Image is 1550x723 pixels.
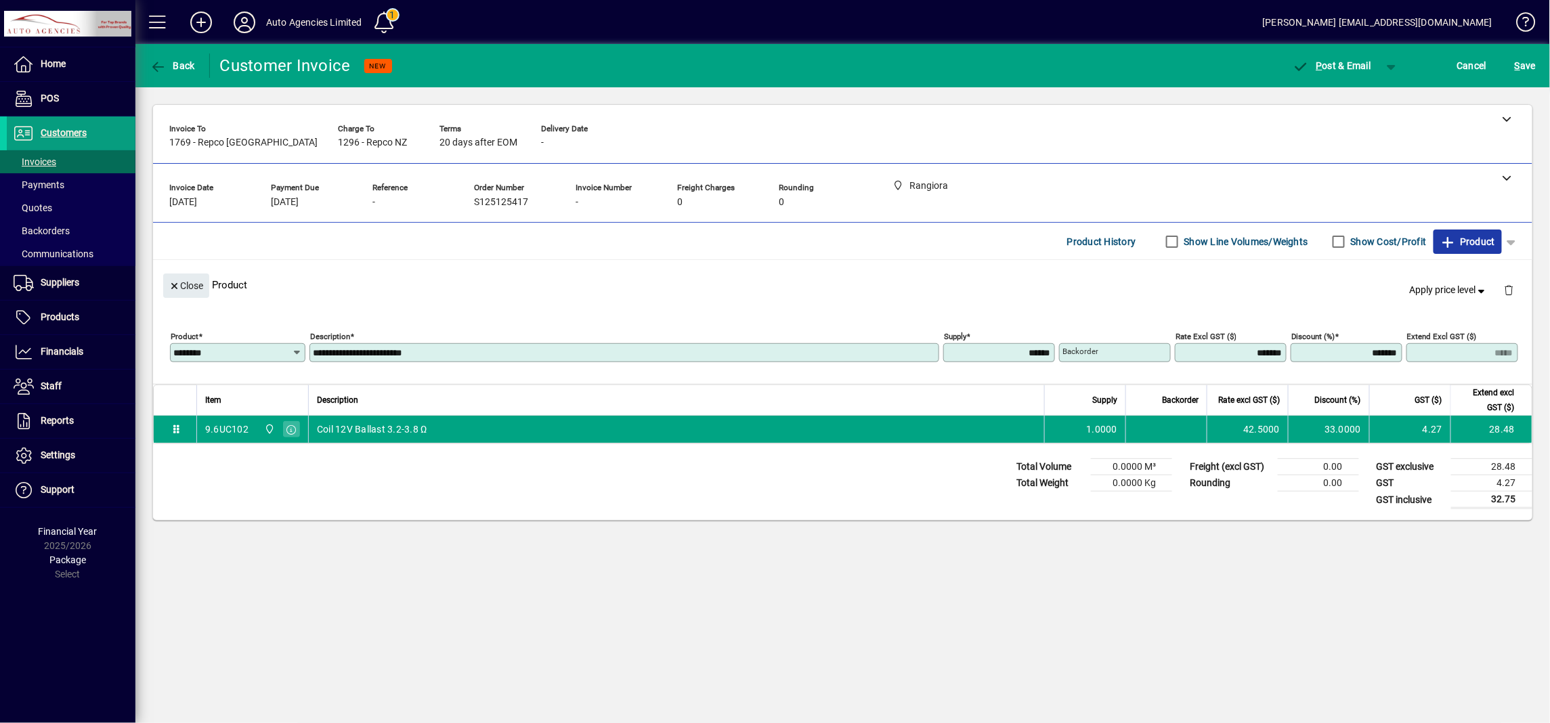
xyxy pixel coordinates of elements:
span: Invoices [14,156,56,167]
span: 0 [779,197,784,208]
span: 1769 - Repco [GEOGRAPHIC_DATA] [169,137,318,148]
mat-label: Discount (%) [1291,332,1335,341]
div: Auto Agencies Limited [266,12,362,33]
td: Total Volume [1010,459,1091,475]
td: 33.0000 [1288,416,1369,443]
td: 4.27 [1451,475,1532,491]
span: Supply [1092,393,1117,408]
mat-label: Extend excl GST ($) [1407,332,1477,341]
td: 0.00 [1278,475,1359,491]
button: Cancel [1454,53,1490,78]
span: Description [317,393,358,408]
a: Suppliers [7,266,135,300]
span: Support [41,484,74,495]
button: Product [1434,229,1502,254]
td: 28.48 [1451,459,1532,475]
button: Delete [1493,273,1526,306]
td: GST inclusive [1370,491,1451,508]
span: Financial Year [39,526,98,537]
span: Product History [1067,231,1136,253]
td: Rounding [1183,475,1278,491]
span: Settings [41,450,75,460]
a: Knowledge Base [1506,3,1533,47]
span: Product [1440,231,1495,253]
span: - [372,197,375,208]
span: S125125417 [474,197,528,208]
mat-label: Supply [944,332,966,341]
span: Cancel [1457,55,1487,76]
td: 28.48 [1450,416,1532,443]
div: 9.6UC102 [205,422,249,436]
span: 0 [677,197,683,208]
span: NEW [370,62,387,70]
a: Home [7,47,135,81]
a: Quotes [7,196,135,219]
span: Payments [14,179,64,190]
span: Close [169,275,204,297]
span: Discount (%) [1315,393,1361,408]
mat-label: Rate excl GST ($) [1176,332,1236,341]
app-page-header-button: Close [160,279,213,291]
span: Backorder [1162,393,1199,408]
button: Close [163,273,209,298]
button: Profile [223,10,266,35]
span: P [1316,60,1322,71]
span: Rate excl GST ($) [1218,393,1280,408]
span: 20 days after EOM [439,137,517,148]
span: Item [205,393,221,408]
span: Coil 12V Ballast 3.2-3.8 Ω [317,422,427,436]
span: GST ($) [1415,393,1442,408]
td: GST [1370,475,1451,491]
a: Communications [7,242,135,265]
a: Financials [7,335,135,369]
a: Invoices [7,150,135,173]
span: - [576,197,578,208]
span: Staff [41,380,62,391]
a: Settings [7,439,135,473]
button: Apply price level [1404,278,1494,303]
span: Apply price level [1410,283,1488,297]
span: Customers [41,127,87,138]
span: Back [150,60,195,71]
td: GST exclusive [1370,459,1451,475]
span: Package [49,554,86,565]
button: Back [146,53,198,78]
a: POS [7,82,135,116]
a: Payments [7,173,135,196]
span: S [1515,60,1520,71]
div: [PERSON_NAME] [EMAIL_ADDRESS][DOMAIN_NAME] [1263,12,1492,33]
td: 0.00 [1278,459,1359,475]
span: 1296 - Repco NZ [338,137,407,148]
span: Suppliers [41,277,79,288]
mat-label: Backorder [1062,347,1098,356]
span: [DATE] [169,197,197,208]
td: 4.27 [1369,416,1450,443]
button: Add [179,10,223,35]
span: 1.0000 [1087,422,1118,436]
div: Customer Invoice [220,55,351,76]
button: Post & Email [1286,53,1378,78]
button: Product History [1062,229,1142,254]
span: Communications [14,248,93,259]
a: Backorders [7,219,135,242]
div: Product [153,260,1532,309]
button: Save [1511,53,1539,78]
span: - [541,137,544,148]
app-page-header-button: Back [135,53,210,78]
app-page-header-button: Delete [1493,284,1526,296]
a: Reports [7,404,135,438]
div: 42.5000 [1215,422,1280,436]
span: Extend excl GST ($) [1459,385,1515,415]
a: Support [7,473,135,507]
td: 0.0000 M³ [1091,459,1172,475]
span: Quotes [14,202,52,213]
label: Show Line Volumes/Weights [1182,235,1308,248]
span: POS [41,93,59,104]
a: Products [7,301,135,334]
mat-label: Product [171,332,198,341]
span: ost & Email [1293,60,1371,71]
span: Products [41,311,79,322]
span: Reports [41,415,74,426]
mat-label: Description [310,332,350,341]
span: Rangiora [261,422,276,437]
